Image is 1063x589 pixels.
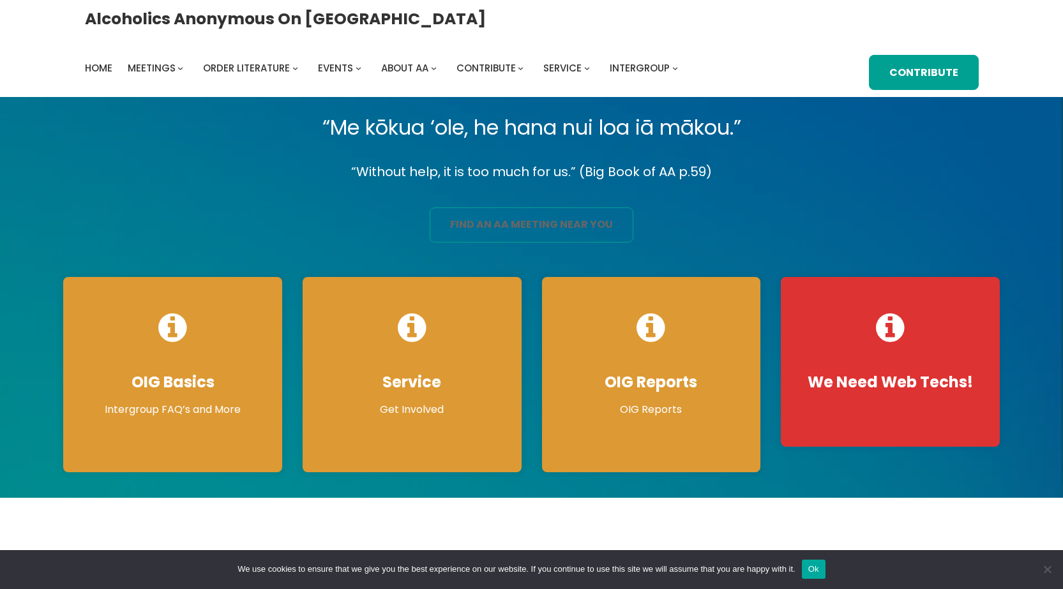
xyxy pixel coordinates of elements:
button: About AA submenu [431,65,437,71]
h4: OIG Reports [555,373,748,392]
a: find an aa meeting near you [430,207,633,242]
p: Intergroup FAQ’s and More [76,402,269,417]
span: Contribute [456,61,516,75]
span: Events [318,61,353,75]
span: Meetings [128,61,176,75]
button: Contribute submenu [518,65,524,71]
a: Service [543,59,582,77]
span: About AA [381,61,428,75]
button: Service submenu [584,65,590,71]
p: OIG Reports [555,402,748,417]
a: Events [318,59,353,77]
nav: Intergroup [85,59,682,77]
span: No [1041,563,1053,576]
span: Intergroup [610,61,670,75]
p: “Me kōkua ‘ole, he hana nui loa iā mākou.” [53,110,1010,145]
a: Intergroup [610,59,670,77]
span: Order Literature [203,61,290,75]
button: Meetings submenu [177,65,183,71]
button: Ok [802,560,826,579]
a: Home [85,59,112,77]
p: Get Involved [315,402,509,417]
h4: We Need Web Techs! [794,373,987,392]
span: Home [85,61,112,75]
button: Events submenu [356,65,361,71]
a: Contribute [869,55,979,90]
a: Meetings [128,59,176,77]
h4: Service [315,373,509,392]
h4: OIG Basics [76,373,269,392]
a: About AA [381,59,428,77]
button: Order Literature submenu [292,65,298,71]
span: Service [543,61,582,75]
p: “Without help, it is too much for us.” (Big Book of AA p.59) [53,161,1010,183]
a: Alcoholics Anonymous on [GEOGRAPHIC_DATA] [85,4,486,33]
button: Intergroup submenu [672,65,678,71]
a: Contribute [456,59,516,77]
span: We use cookies to ensure that we give you the best experience on our website. If you continue to ... [237,563,795,576]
